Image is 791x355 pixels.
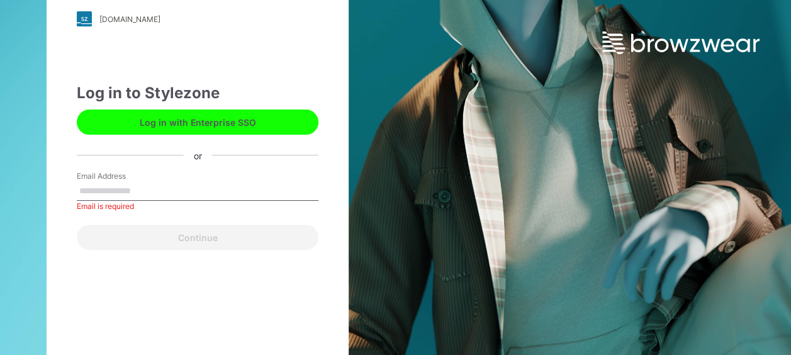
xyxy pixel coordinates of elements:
[602,31,760,54] img: browzwear-logo.e42bd6dac1945053ebaf764b6aa21510.svg
[77,11,92,26] img: stylezone-logo.562084cfcfab977791bfbf7441f1a819.svg
[99,14,160,24] div: [DOMAIN_NAME]
[77,11,318,26] a: [DOMAIN_NAME]
[77,171,165,182] label: Email Address
[77,82,318,104] div: Log in to Stylezone
[184,149,212,162] div: or
[77,201,318,212] div: Email is required
[77,110,318,135] button: Log in with Enterprise SSO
